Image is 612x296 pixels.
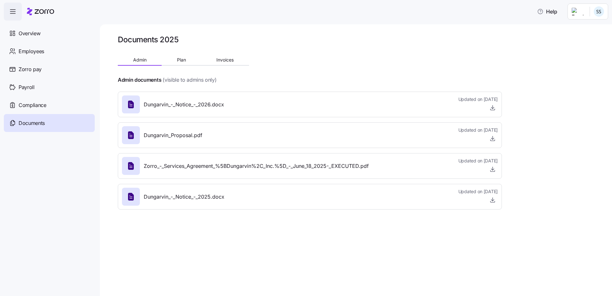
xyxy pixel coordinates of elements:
span: Overview [19,29,40,37]
span: Invoices [216,58,234,62]
button: Help [532,5,562,18]
a: Compliance [4,96,95,114]
span: Compliance [19,101,46,109]
span: Updated on [DATE] [458,127,498,133]
img: Employer logo [572,8,584,15]
h4: Admin documents [118,76,161,84]
span: Documents [19,119,45,127]
span: Admin [133,58,147,62]
span: Dungarvin_-_Notice_-_2025.docx [144,193,224,201]
span: Updated on [DATE] [458,188,498,195]
a: Payroll [4,78,95,96]
a: Overview [4,24,95,42]
a: Zorro pay [4,60,95,78]
span: Updated on [DATE] [458,96,498,103]
a: Documents [4,114,95,132]
span: Plan [177,58,186,62]
span: Payroll [19,83,35,91]
a: Employees [4,42,95,60]
h1: Documents 2025 [118,35,178,45]
span: Updated on [DATE] [458,158,498,164]
span: (visible to admins only) [163,76,216,84]
span: Employees [19,47,44,55]
img: b3a65cbeab486ed89755b86cd886e362 [594,6,604,17]
span: Help [537,8,557,15]
span: Dungarvin_Proposal.pdf [144,131,202,139]
span: Zorro_-_Services_Agreement_%5BDungarvin%2C_Inc.%5D_-_June_18_2025-_EXECUTED.pdf [144,162,369,170]
span: Zorro pay [19,65,42,73]
span: Dungarvin_-_Notice_-_2026.docx [144,101,224,109]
